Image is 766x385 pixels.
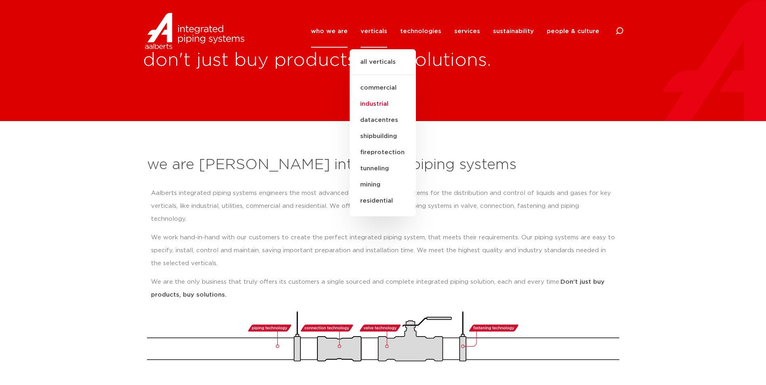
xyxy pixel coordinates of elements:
a: people & culture [547,15,599,48]
a: shipbuilding [350,128,416,144]
a: industrial [350,96,416,112]
h2: we are [PERSON_NAME] integrated piping systems [147,155,619,175]
a: technologies [400,15,441,48]
p: We work hand-in-hand with our customers to create the perfect integrated piping system, that meet... [151,231,615,270]
a: datacentres [350,112,416,128]
p: We are the only business that truly offers its customers a single sourced and complete integrated... [151,276,615,301]
a: all verticals [350,57,416,75]
a: residential [350,193,416,209]
a: verticals [361,15,387,48]
nav: Menu [311,15,599,48]
a: who we are [311,15,348,48]
p: Aalberts integrated piping systems engineers the most advanced integrated piping systems for the ... [151,187,615,226]
a: fireprotection [350,144,416,161]
a: services [454,15,480,48]
a: mining [350,177,416,193]
ul: verticals [350,49,416,216]
a: commercial [350,80,416,96]
a: tunneling [350,161,416,177]
a: sustainability [493,15,534,48]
